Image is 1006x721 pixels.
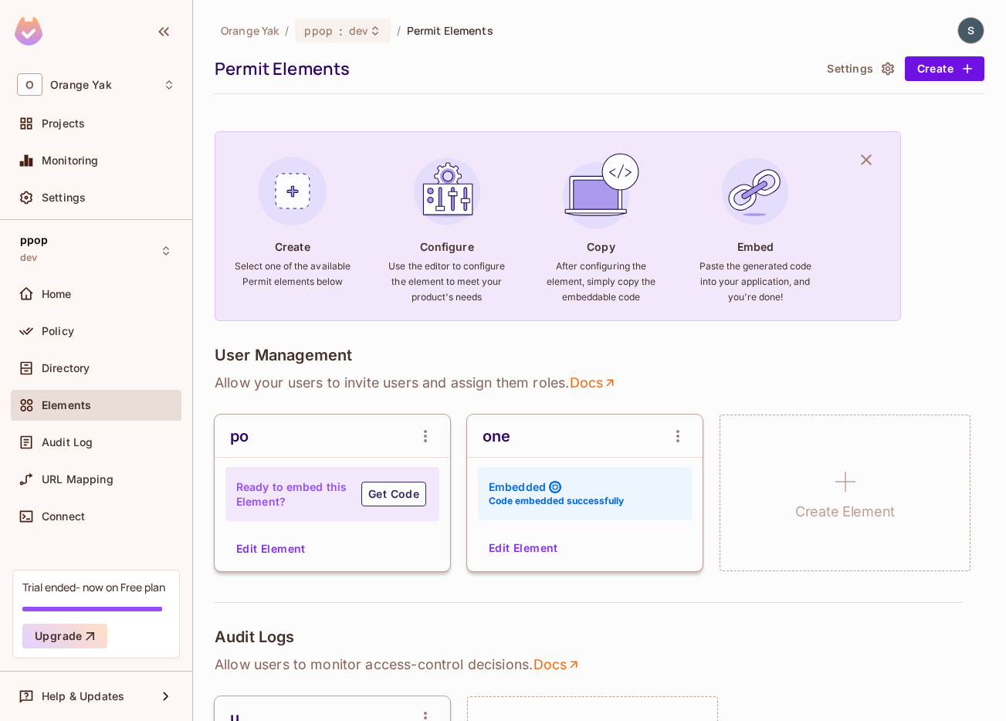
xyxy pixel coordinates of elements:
[42,690,124,702] span: Help & Updates
[42,436,93,449] span: Audit Log
[42,117,85,130] span: Projects
[662,421,693,452] button: open Menu
[230,537,312,561] button: Edit Element
[533,655,581,674] a: Docs
[215,374,984,392] p: Allow your users to invite users and assign them roles .
[42,325,74,337] span: Policy
[304,23,333,38] span: ppop
[236,479,347,509] h4: Ready to embed this Element?
[234,259,351,289] h6: Select one of the available Permit elements below
[221,23,279,38] span: the active workspace
[215,655,984,674] p: Allow users to monitor access-control decisions .
[285,23,289,38] li: /
[20,234,49,246] span: ppop
[349,23,368,38] span: dev
[338,25,344,37] span: :
[15,17,42,46] img: SReyMgAAAABJRU5ErkJggg==
[489,479,546,494] h4: Embedded
[42,362,90,374] span: Directory
[483,427,510,445] div: one
[397,23,401,38] li: /
[251,150,334,233] img: Create Element
[215,628,295,646] h4: Audit Logs
[42,399,91,411] span: Elements
[737,239,774,254] h4: Embed
[587,239,615,254] h4: Copy
[42,510,85,523] span: Connect
[489,494,624,508] h6: Code embedded successfully
[559,150,642,233] img: Copy Element
[958,18,984,43] img: shuvyankor@gmail.com
[388,259,506,305] h6: Use the editor to configure the element to meet your product's needs
[407,23,493,38] span: Permit Elements
[405,150,489,233] img: Configure Element
[215,346,352,364] h4: User Management
[821,56,898,81] button: Settings
[483,536,564,560] button: Edit Element
[50,79,112,91] span: Workspace: Orange Yak
[17,73,42,96] span: O
[215,57,813,80] div: Permit Elements
[905,56,984,81] button: Create
[420,239,474,254] h4: Configure
[22,624,107,648] button: Upgrade
[42,191,86,204] span: Settings
[20,252,37,264] span: dev
[230,427,249,445] div: po
[410,421,441,452] button: open Menu
[42,154,99,167] span: Monitoring
[542,259,659,305] h6: After configuring the element, simply copy the embeddable code
[361,482,426,506] button: Get Code
[569,374,618,392] a: Docs
[275,239,310,254] h4: Create
[713,150,797,233] img: Embed Element
[696,259,814,305] h6: Paste the generated code into your application, and you're done!
[22,580,165,594] div: Trial ended- now on Free plan
[795,500,895,523] h1: Create Element
[42,288,72,300] span: Home
[42,473,113,486] span: URL Mapping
